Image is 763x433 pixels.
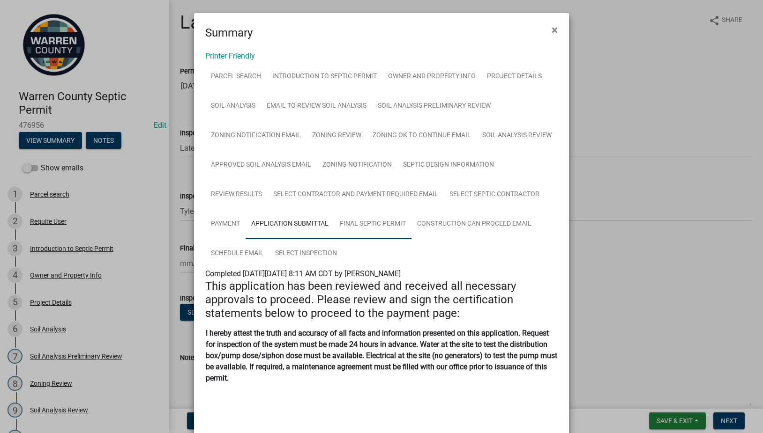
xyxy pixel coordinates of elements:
[205,180,268,210] a: Review Results
[206,329,557,382] strong: I hereby attest the truth and accuracy of all facts and information presented on this application...
[205,269,401,278] span: Completed [DATE][DATE] 8:11 AM CDT by [PERSON_NAME]
[205,279,558,320] h4: This application has been reviewed and received all necessary approvals to proceed. Please review...
[269,239,343,269] a: Select Inspection
[205,62,267,92] a: Parcel search
[205,209,246,239] a: Payment
[205,239,269,269] a: Schedule Email
[367,121,477,151] a: Zoning OK to continue Email
[205,24,253,41] h4: Summary
[334,209,411,239] a: Final Septic Permit
[477,121,557,151] a: Soil Analysis Review
[261,91,372,121] a: Email to Review Soil Analysis
[444,180,545,210] a: Select Septic Contractor
[268,180,444,210] a: Select Contractor and Payment Required Email
[205,121,307,151] a: Zoning Notification Email
[544,17,565,43] button: Close
[552,23,558,37] span: ×
[481,62,547,92] a: Project Details
[205,91,261,121] a: Soil Analysis
[267,62,382,92] a: Introduction to Septic Permit
[205,51,255,60] a: Printer Friendly
[246,209,334,239] a: Application Submittal
[397,150,500,180] a: Septic Design Information
[307,121,367,151] a: Zoning Review
[382,62,481,92] a: Owner and Property Info
[205,150,317,180] a: Approved Soil Analysis Email
[317,150,397,180] a: Zoning Notification
[372,91,496,121] a: Soil Analysis Preliminary Review
[411,209,537,239] a: Construction Can Proceed Email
